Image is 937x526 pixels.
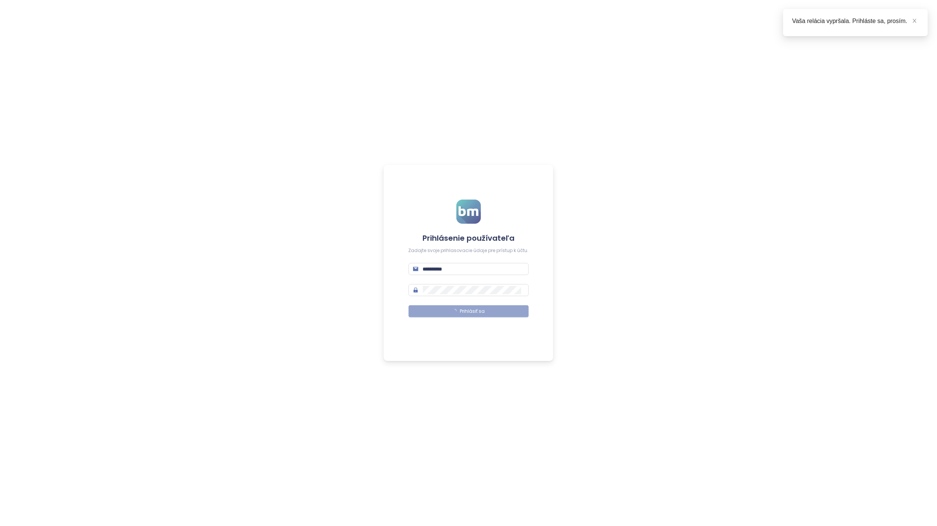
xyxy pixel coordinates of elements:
div: Vaša relácia vypršala. Prihláste sa, prosím. [792,17,919,26]
button: Prihlásiť sa [409,305,529,317]
span: Prihlásiť sa [460,308,485,315]
span: lock [413,288,418,293]
span: close [912,18,917,23]
h4: Prihlásenie používateľa [409,233,529,243]
img: logo [456,200,481,224]
span: mail [413,266,418,272]
div: Zadajte svoje prihlasovacie údaje pre prístup k účtu. [409,247,529,254]
span: loading [452,308,457,314]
